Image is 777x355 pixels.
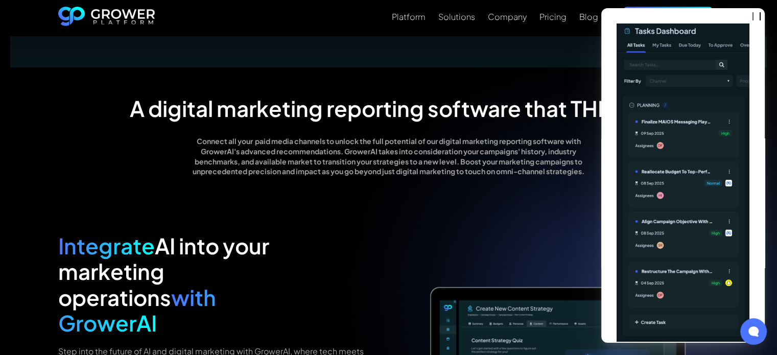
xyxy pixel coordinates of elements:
[58,7,155,29] a: home
[192,136,585,176] p: Connect all your paid media channels to unlock the full potential of our digital marketing report...
[392,11,426,23] a: Platform
[624,7,712,29] a: Request a demo
[488,11,527,23] a: Company
[579,12,598,21] div: Blog
[617,23,749,342] img: _p793ks5ak-banner
[58,233,292,336] h2: AI into your marketing operations
[752,12,761,20] button: close
[438,11,475,23] a: Solutions
[392,12,426,21] div: Platform
[579,11,598,23] a: Blog
[130,96,647,121] h2: A digital marketing reporting software that THINKS
[539,12,567,21] div: Pricing
[488,12,527,21] div: Company
[58,283,216,336] span: with GrowerAI
[58,232,155,259] span: Integrate
[539,11,567,23] a: Pricing
[438,12,475,21] div: Solutions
